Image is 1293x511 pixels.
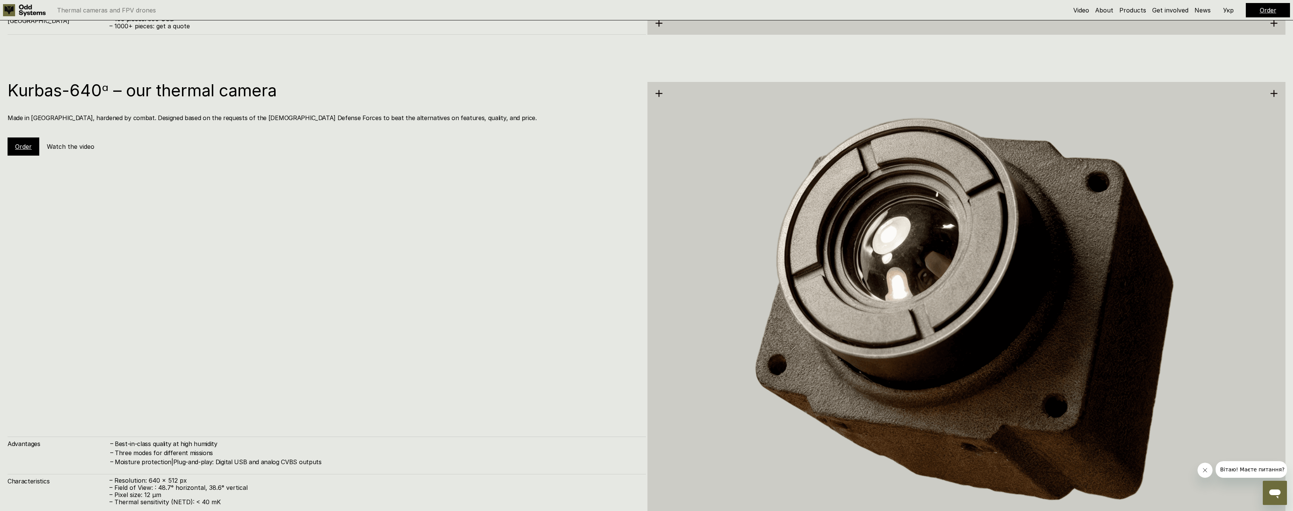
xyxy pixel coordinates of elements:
h4: – [110,448,113,457]
a: News [1194,6,1211,14]
a: Order [1260,6,1276,14]
h4: Advantages [8,440,109,448]
p: – Thermal sensitivity (NETD): < 40 mK [109,499,638,506]
h4: – [110,457,113,466]
h5: Watch the video [47,142,94,151]
a: Get involved [1152,6,1188,14]
h4: Made in [GEOGRAPHIC_DATA], hardened by combat. Designed based on the requests of the [DEMOGRAPHIC... [8,114,638,122]
h4: Moisture protection|Plug-and-play: Digital USB and analog CVBS outputs [115,458,638,466]
a: About [1095,6,1113,14]
p: – Field of View: : 48.7° horizontal, 38.6° vertical [109,484,638,491]
p: Thermal cameras and FPV drones [57,7,156,13]
h4: – [110,439,113,447]
a: Video [1073,6,1089,14]
iframe: Close message [1197,463,1213,478]
p: Укр [1223,7,1234,13]
p: – Pixel size: 12 µm [109,491,638,499]
p: – Resolution: 640 x 512 px [109,477,638,484]
iframe: Button to launch messaging window [1263,481,1287,505]
a: Order [15,143,32,150]
iframe: Message from company [1216,461,1287,478]
h4: Best-in-class quality at high humidity [115,440,638,448]
h1: Kurbas-640ᵅ – our thermal camera [8,82,638,99]
a: Products [1119,6,1146,14]
h4: Three modes for different missions [115,449,638,457]
h4: Characteristics [8,477,109,485]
